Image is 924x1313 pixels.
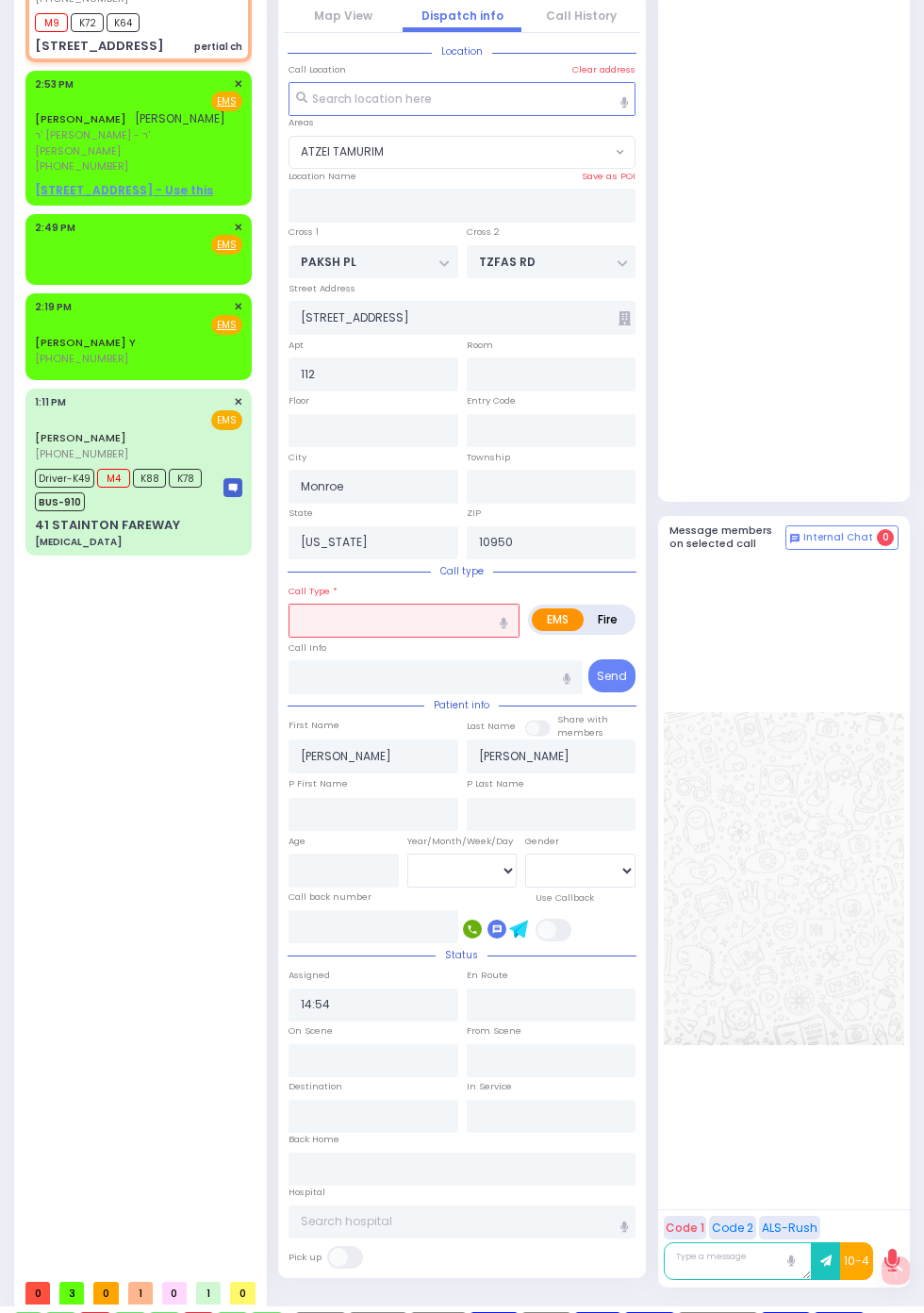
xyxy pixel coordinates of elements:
span: K64 [107,13,140,32]
label: Pick up [289,1251,322,1264]
span: K72 [71,13,104,32]
u: EMS [217,318,237,332]
button: 10-4 [840,1242,873,1280]
label: From Scene [467,1024,521,1038]
span: Status [436,948,487,962]
label: Call Location [289,63,346,76]
span: K88 [133,469,166,488]
span: [PHONE_NUMBER] [35,158,128,174]
div: [STREET_ADDRESS] [35,37,164,56]
div: 41 STAINTON FAREWAY [35,516,180,535]
label: Last Name [467,720,516,733]
label: Clear address [572,63,635,76]
div: pertial ch [194,40,242,54]
label: Use Callback [536,891,594,905]
a: [PERSON_NAME] [35,111,126,126]
label: Location Name [289,170,356,183]
label: Areas [289,116,314,129]
label: Hospital [289,1186,325,1199]
span: ATZEI TAMURIM [301,143,384,160]
span: ר' [PERSON_NAME] - ר' [PERSON_NAME] [35,127,237,158]
label: Township [467,451,510,464]
img: comment-alt.png [790,534,800,543]
button: Send [588,659,635,692]
button: ALS-Rush [759,1216,820,1239]
span: [PHONE_NUMBER] [35,446,128,461]
a: [PERSON_NAME] [35,430,126,445]
label: Destination [289,1080,342,1093]
u: [STREET_ADDRESS] - Use this [35,182,213,198]
img: message-box.svg [223,478,242,497]
a: Call History [546,8,617,24]
u: EMS [217,238,237,252]
span: BUS-910 [35,492,85,511]
span: [PHONE_NUMBER] [35,351,128,366]
label: State [289,507,313,520]
input: Search hospital [289,1205,635,1239]
span: K78 [169,469,202,488]
label: En Route [467,969,508,982]
span: 3 [59,1282,84,1305]
label: Entry Code [467,394,516,407]
label: Floor [289,394,309,407]
span: 2:49 PM [35,221,75,235]
span: Driver-K49 [35,469,94,488]
u: EMS [217,94,237,108]
span: 0 [25,1282,50,1305]
span: 0 [230,1282,255,1305]
label: First Name [289,719,339,732]
label: P First Name [289,777,348,790]
label: ZIP [467,507,481,520]
div: Year/Month/Week/Day [407,835,518,848]
span: ATZEI TAMURIM [289,136,635,170]
span: 0 [93,1282,118,1305]
span: ✕ [234,76,242,92]
span: ✕ [234,394,242,410]
span: 1 [196,1282,221,1305]
span: Location [432,44,492,58]
label: Fire [583,608,633,631]
label: Apt [289,339,304,352]
span: Other building occupants [619,311,631,325]
span: Internal Chat [803,531,873,544]
label: Cross 2 [467,225,500,239]
span: EMS [211,410,242,430]
label: Gender [525,835,559,848]
span: 2:19 PM [35,300,72,314]
h5: Message members on selected call [669,524,786,549]
label: Cross 1 [289,225,319,239]
div: [MEDICAL_DATA] [35,535,122,549]
small: Share with [557,713,608,725]
label: P Last Name [467,777,524,790]
span: M9 [35,13,68,32]
label: Save as POI [582,170,635,183]
button: Code 1 [664,1216,706,1239]
span: Patient info [424,698,499,712]
label: Age [289,835,305,848]
a: [PERSON_NAME] Y [35,335,136,350]
span: ✕ [234,299,242,315]
button: Code 2 [709,1216,756,1239]
span: [PERSON_NAME] [135,110,225,126]
input: Search location here [289,82,635,116]
span: members [557,726,603,739]
span: ✕ [234,220,242,236]
span: Call type [431,564,493,578]
span: 0 [877,529,894,546]
label: Back Home [289,1133,339,1146]
span: 0 [162,1282,187,1305]
label: On Scene [289,1024,333,1038]
span: 2:53 PM [35,77,74,91]
a: Map View [314,8,372,24]
label: Street Address [289,282,355,295]
span: ATZEI TAMURIM [289,137,611,169]
span: 1 [128,1282,153,1305]
a: Dispatch info [421,8,503,24]
label: Call Info [289,641,326,655]
label: Room [467,339,493,352]
span: M4 [97,469,130,488]
label: Assigned [289,969,330,982]
label: City [289,451,306,464]
label: Call Type * [289,585,338,598]
label: In Service [467,1080,512,1093]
